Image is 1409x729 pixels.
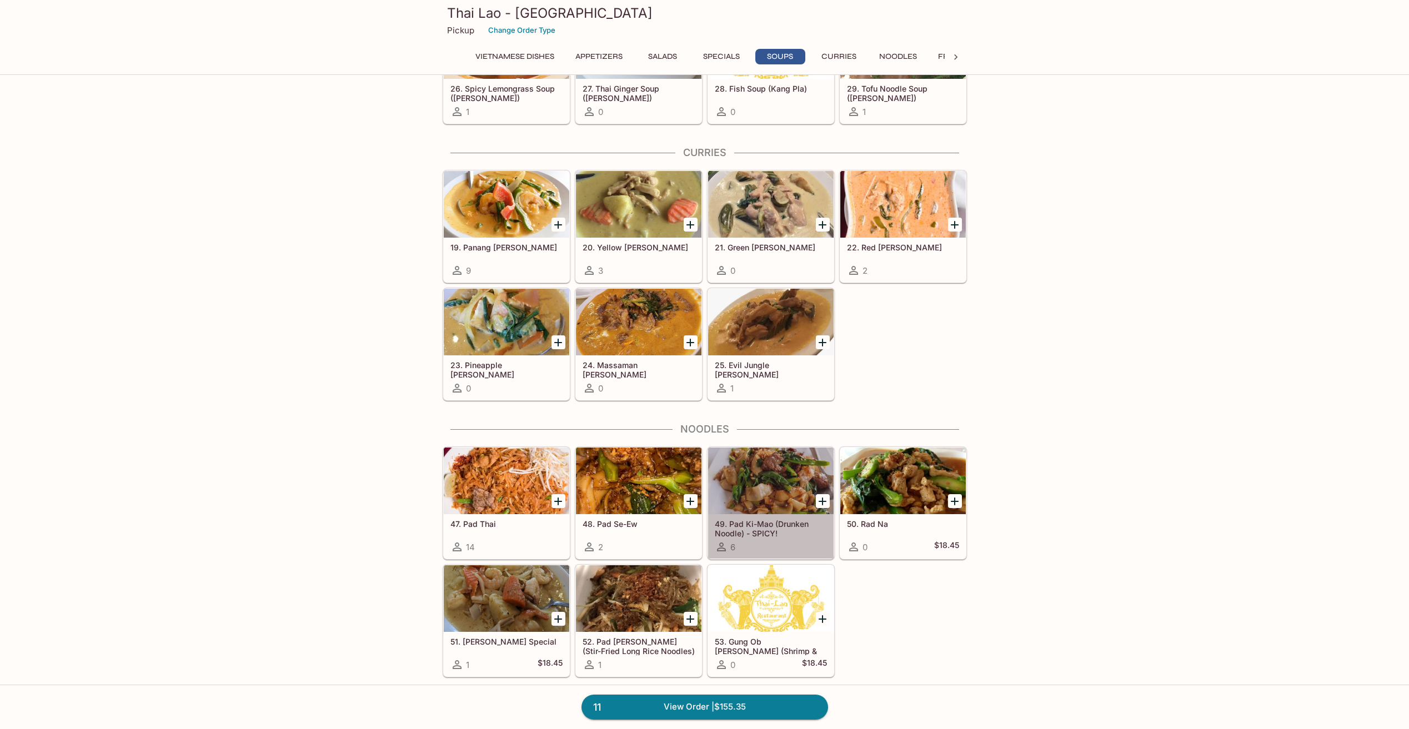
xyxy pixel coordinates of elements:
[450,637,563,646] h5: 51. [PERSON_NAME] Special
[576,289,701,355] div: 24. Massaman Curry
[708,447,834,559] a: 49. Pad Ki-Mao (Drunken Noodle) - SPICY!6
[948,494,962,508] button: Add 50. Rad Na
[538,658,563,671] h5: $18.45
[598,383,603,394] span: 0
[684,218,698,232] button: Add 20. Yellow Curry
[598,107,603,117] span: 0
[450,243,563,252] h5: 19. Panang [PERSON_NAME]
[730,265,735,276] span: 0
[450,519,563,529] h5: 47. Pad Thai
[575,288,702,400] a: 24. Massaman [PERSON_NAME]0
[443,565,570,677] a: 51. [PERSON_NAME] Special1$18.45
[873,49,923,64] button: Noodles
[708,171,834,238] div: 21. Green Curry
[466,265,471,276] span: 9
[814,49,864,64] button: Curries
[802,658,827,671] h5: $18.45
[575,447,702,559] a: 48. Pad Se-Ew2
[816,218,830,232] button: Add 21. Green Curry
[730,107,735,117] span: 0
[755,49,805,64] button: Soups
[551,218,565,232] button: Add 19. Panang Curry
[443,147,967,159] h4: Curries
[840,448,966,514] div: 50. Rad Na
[586,700,608,715] span: 11
[450,84,563,102] h5: 26. Spicy Lemongrass Soup ([PERSON_NAME])
[447,4,962,22] h3: Thai Lao - [GEOGRAPHIC_DATA]
[598,265,603,276] span: 3
[847,243,959,252] h5: 22. Red [PERSON_NAME]
[551,494,565,508] button: Add 47. Pad Thai
[684,494,698,508] button: Add 48. Pad Se-Ew
[708,12,834,79] div: 28. Fish Soup (Kang Pla)
[715,243,827,252] h5: 21. Green [PERSON_NAME]
[840,170,966,283] a: 22. Red [PERSON_NAME]2
[466,660,469,670] span: 1
[840,447,966,559] a: 50. Rad Na0$18.45
[583,84,695,102] h5: 27. Thai Ginger Soup ([PERSON_NAME])
[708,289,834,355] div: 25. Evil Jungle Curry
[444,12,569,79] div: 26. Spicy Lemongrass Soup (Tom Yum)
[840,171,966,238] div: 22. Red Curry
[581,695,828,719] a: 11View Order |$155.35
[863,265,868,276] span: 2
[730,660,735,670] span: 0
[708,565,834,677] a: 53. Gung Ob [PERSON_NAME] (Shrimp & Thread Casserole)0$18.45
[444,171,569,238] div: 19. Panang Curry
[684,612,698,626] button: Add 52. Pad Woon Sen (Stir-Fried Long Rice Noodles)
[444,289,569,355] div: 23. Pineapple Curry
[708,170,834,283] a: 21. Green [PERSON_NAME]0
[932,49,988,64] button: Fried Rice
[816,612,830,626] button: Add 53. Gung Ob Woon Sen (Shrimp & Thread Casserole)
[551,335,565,349] button: Add 23. Pineapple Curry
[466,383,471,394] span: 0
[575,565,702,677] a: 52. Pad [PERSON_NAME] (Stir-Fried Long Rice Noodles)1
[708,288,834,400] a: 25. Evil Jungle [PERSON_NAME]1
[863,107,866,117] span: 1
[730,383,734,394] span: 1
[576,171,701,238] div: 20. Yellow Curry
[863,542,868,552] span: 0
[575,170,702,283] a: 20. Yellow [PERSON_NAME]3
[847,84,959,102] h5: 29. Tofu Noodle Soup ([PERSON_NAME])
[708,565,834,632] div: 53. Gung Ob Woon Sen (Shrimp & Thread Casserole)
[598,542,603,552] span: 2
[443,447,570,559] a: 47. Pad Thai14
[443,423,967,435] h4: Noodles
[483,22,560,39] button: Change Order Type
[934,540,959,554] h5: $18.45
[840,12,966,79] div: 29. Tofu Noodle Soup (Kang Judd Tofu)
[583,243,695,252] h5: 20. Yellow [PERSON_NAME]
[816,494,830,508] button: Add 49. Pad Ki-Mao (Drunken Noodle) - SPICY!
[715,637,827,655] h5: 53. Gung Ob [PERSON_NAME] (Shrimp & Thread Casserole)
[715,84,827,93] h5: 28. Fish Soup (Kang Pla)
[583,519,695,529] h5: 48. Pad Se-Ew
[576,448,701,514] div: 48. Pad Se-Ew
[551,612,565,626] button: Add 51. Steven Lau Special
[708,448,834,514] div: 49. Pad Ki-Mao (Drunken Noodle) - SPICY!
[715,360,827,379] h5: 25. Evil Jungle [PERSON_NAME]
[469,49,560,64] button: Vietnamese Dishes
[447,25,474,36] p: Pickup
[638,49,688,64] button: Salads
[948,218,962,232] button: Add 22. Red Curry
[576,565,701,632] div: 52. Pad Woon Sen (Stir-Fried Long Rice Noodles)
[583,637,695,655] h5: 52. Pad [PERSON_NAME] (Stir-Fried Long Rice Noodles)
[466,107,469,117] span: 1
[576,12,701,79] div: 27. Thai Ginger Soup (Tom Kha)
[450,360,563,379] h5: 23. Pineapple [PERSON_NAME]
[847,519,959,529] h5: 50. Rad Na
[583,360,695,379] h5: 24. Massaman [PERSON_NAME]
[444,565,569,632] div: 51. Steven Lau Special
[816,335,830,349] button: Add 25. Evil Jungle Curry
[444,448,569,514] div: 47. Pad Thai
[684,335,698,349] button: Add 24. Massaman Curry
[715,519,827,537] h5: 49. Pad Ki-Mao (Drunken Noodle) - SPICY!
[730,542,735,552] span: 6
[598,660,601,670] span: 1
[466,542,475,552] span: 14
[443,288,570,400] a: 23. Pineapple [PERSON_NAME]0
[696,49,746,64] button: Specials
[443,170,570,283] a: 19. Panang [PERSON_NAME]9
[569,49,629,64] button: Appetizers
